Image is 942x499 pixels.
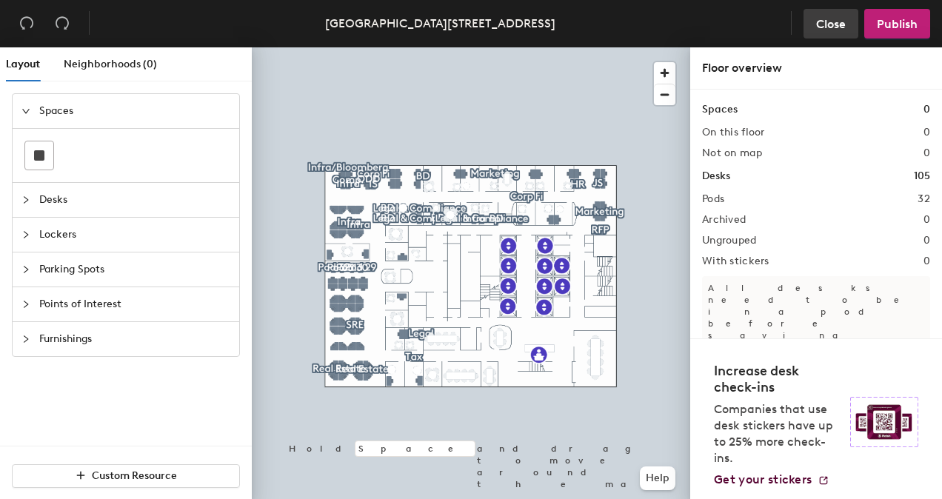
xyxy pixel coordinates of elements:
[923,235,930,247] h2: 0
[714,472,812,486] span: Get your stickers
[864,9,930,38] button: Publish
[92,469,177,482] span: Custom Resource
[39,183,230,217] span: Desks
[923,147,930,159] h2: 0
[923,101,930,118] h1: 0
[918,193,930,205] h2: 32
[39,218,230,252] span: Lockers
[21,265,30,274] span: collapsed
[21,335,30,344] span: collapsed
[714,401,841,466] p: Companies that use desk stickers have up to 25% more check-ins.
[816,17,846,31] span: Close
[39,287,230,321] span: Points of Interest
[804,9,858,38] button: Close
[914,168,930,184] h1: 105
[47,9,77,38] button: Redo (⌘ + ⇧ + Z)
[702,214,746,226] h2: Archived
[714,363,841,395] h4: Increase desk check-ins
[6,58,40,70] span: Layout
[702,101,738,118] h1: Spaces
[39,94,230,128] span: Spaces
[850,397,918,447] img: Sticker logo
[21,300,30,309] span: collapsed
[877,17,918,31] span: Publish
[12,464,240,488] button: Custom Resource
[702,193,724,205] h2: Pods
[702,147,762,159] h2: Not on map
[923,214,930,226] h2: 0
[702,127,765,138] h2: On this floor
[702,276,930,347] p: All desks need to be in a pod before saving
[39,322,230,356] span: Furnishings
[325,14,555,33] div: [GEOGRAPHIC_DATA][STREET_ADDRESS]
[702,59,930,77] div: Floor overview
[39,252,230,287] span: Parking Spots
[21,230,30,239] span: collapsed
[714,472,829,487] a: Get your stickers
[702,235,757,247] h2: Ungrouped
[702,255,769,267] h2: With stickers
[702,168,730,184] h1: Desks
[923,255,930,267] h2: 0
[64,58,157,70] span: Neighborhoods (0)
[923,127,930,138] h2: 0
[21,195,30,204] span: collapsed
[21,107,30,115] span: expanded
[12,9,41,38] button: Undo (⌘ + Z)
[640,466,675,490] button: Help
